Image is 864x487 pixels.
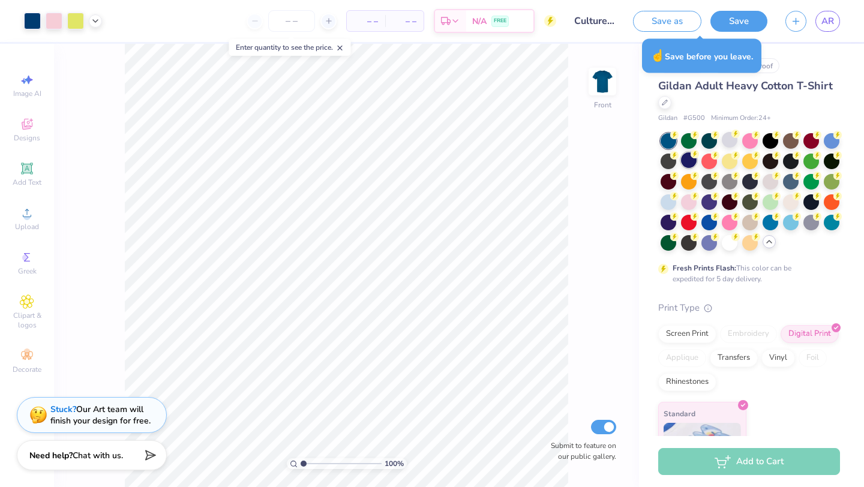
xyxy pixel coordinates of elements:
[815,11,840,32] a: AR
[720,325,777,343] div: Embroidery
[658,79,833,93] span: Gildan Adult Heavy Cotton T-Shirt
[658,373,716,391] div: Rhinestones
[761,349,795,367] div: Vinyl
[14,133,40,143] span: Designs
[544,440,616,462] label: Submit to feature on our public gallery.
[664,423,741,483] img: Standard
[29,450,73,461] strong: Need help?
[229,39,351,56] div: Enter quantity to see the price.
[268,10,315,32] input: – –
[710,349,758,367] div: Transfers
[658,325,716,343] div: Screen Print
[50,404,76,415] strong: Stuck?
[15,222,39,232] span: Upload
[590,70,614,94] img: Front
[385,458,404,469] span: 100 %
[472,15,487,28] span: N/A
[642,39,761,73] div: Save before you leave.
[565,9,624,33] input: Untitled Design
[658,301,840,315] div: Print Type
[781,325,839,343] div: Digital Print
[494,17,506,25] span: FREE
[673,263,736,273] strong: Fresh Prints Flash:
[658,349,706,367] div: Applique
[354,15,378,28] span: – –
[6,311,48,330] span: Clipart & logos
[50,404,151,426] div: Our Art team will finish your design for free.
[673,263,820,284] div: This color can be expedited for 5 day delivery.
[13,178,41,187] span: Add Text
[650,48,665,64] span: ☝️
[658,113,677,124] span: Gildan
[392,15,416,28] span: – –
[664,407,695,420] span: Standard
[711,113,771,124] span: Minimum Order: 24 +
[18,266,37,276] span: Greek
[633,11,701,32] button: Save as
[73,450,123,461] span: Chat with us.
[594,100,611,110] div: Front
[799,349,827,367] div: Foil
[821,14,834,28] span: AR
[710,11,767,32] button: Save
[13,89,41,98] span: Image AI
[683,113,705,124] span: # G500
[13,365,41,374] span: Decorate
